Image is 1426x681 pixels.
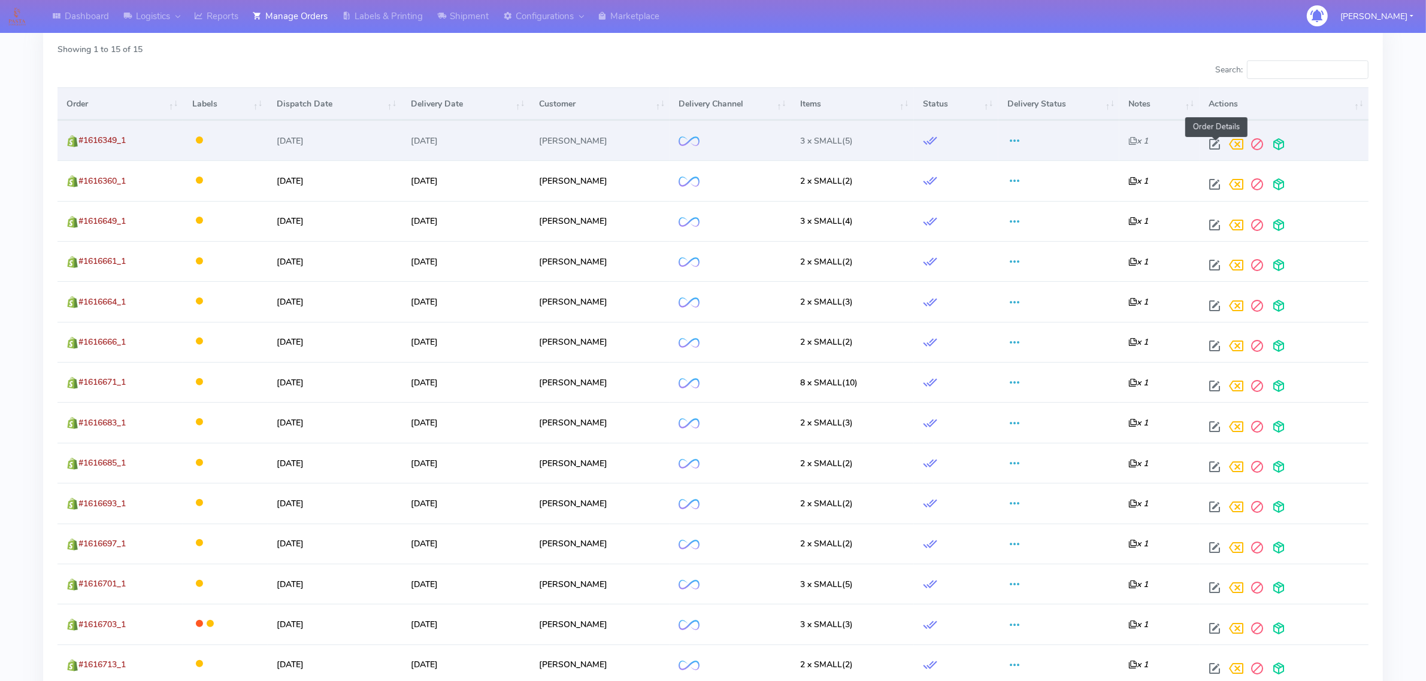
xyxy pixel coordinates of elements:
img: OnFleet [679,297,700,308]
i: x 1 [1129,256,1149,267]
i: x 1 [1129,498,1149,509]
label: Search: [1215,60,1369,80]
span: 2 x SMALL [800,417,842,428]
img: shopify.png [66,216,78,228]
td: [DATE] [268,362,402,402]
th: Order: activate to sort column ascending [57,87,183,120]
th: Delivery Status: activate to sort column ascending [998,87,1120,120]
td: [DATE] [268,201,402,241]
td: [DATE] [401,201,529,241]
td: [DATE] [268,160,402,200]
td: [PERSON_NAME] [529,524,670,564]
img: OnFleet [679,459,700,469]
td: [DATE] [268,604,402,644]
img: OnFleet [679,257,700,267]
img: OnFleet [679,620,700,630]
i: x 1 [1129,538,1149,549]
td: [PERSON_NAME] [529,281,670,321]
span: #1616693_1 [78,498,126,509]
td: [DATE] [401,524,529,564]
span: #1616360_1 [78,175,126,187]
td: [DATE] [401,160,529,200]
td: [DATE] [401,322,529,362]
img: shopify.png [66,539,78,551]
span: #1616664_1 [78,296,126,308]
span: #1616703_1 [78,619,126,630]
i: x 1 [1129,417,1149,428]
span: (3) [800,417,853,428]
td: [DATE] [268,443,402,483]
img: shopify.png [66,498,78,510]
td: [PERSON_NAME] [529,120,670,160]
i: x 1 [1129,659,1149,670]
span: #1616697_1 [78,538,126,549]
img: OnFleet [679,217,700,227]
td: [DATE] [401,483,529,523]
td: [DATE] [401,241,529,281]
span: (3) [800,296,853,308]
td: [PERSON_NAME] [529,322,670,362]
td: [PERSON_NAME] [529,362,670,402]
td: [DATE] [401,564,529,604]
img: OnFleet [679,136,700,147]
th: Dispatch Date: activate to sort column ascending [268,87,402,120]
img: shopify.png [66,619,78,631]
span: (2) [800,498,853,509]
button: [PERSON_NAME] [1331,4,1422,29]
i: x 1 [1129,579,1149,590]
img: shopify.png [66,579,78,591]
img: OnFleet [679,338,700,348]
span: #1616683_1 [78,417,126,428]
span: (10) [800,377,858,388]
span: 2 x SMALL [800,336,842,348]
span: #1616713_1 [78,659,126,670]
i: x 1 [1129,215,1149,227]
td: [DATE] [268,524,402,564]
span: #1616701_1 [78,578,126,589]
i: x 1 [1129,619,1149,630]
span: #1616661_1 [78,256,126,267]
td: [DATE] [401,604,529,644]
td: [DATE] [401,362,529,402]
span: 3 x SMALL [800,215,842,227]
td: [PERSON_NAME] [529,443,670,483]
img: OnFleet [679,499,700,509]
span: #1616666_1 [78,336,126,348]
img: shopify.png [66,296,78,308]
td: [DATE] [268,564,402,604]
td: [PERSON_NAME] [529,483,670,523]
span: 2 x SMALL [800,498,842,509]
label: Showing 1 to 15 of 15 [57,43,143,56]
span: #1616685_1 [78,457,126,469]
img: shopify.png [66,256,78,268]
td: [DATE] [268,322,402,362]
th: Labels: activate to sort column ascending [183,87,267,120]
span: 2 x SMALL [800,296,842,308]
td: [PERSON_NAME] [529,160,670,200]
img: OnFleet [679,378,700,388]
td: [DATE] [268,281,402,321]
td: [DATE] [401,281,529,321]
span: (2) [800,458,853,469]
i: x 1 [1129,458,1149,469]
th: Actions: activate to sort column ascending [1200,87,1369,120]
td: [DATE] [401,402,529,442]
span: (2) [800,256,853,267]
span: 8 x SMALL [800,377,842,388]
th: Delivery Channel: activate to sort column ascending [670,87,791,120]
span: 2 x SMALL [800,256,842,267]
span: (5) [800,579,853,590]
th: Customer: activate to sort column ascending [529,87,670,120]
span: (3) [800,619,853,630]
td: [DATE] [401,443,529,483]
img: shopify.png [66,458,78,470]
img: shopify.png [66,377,78,389]
img: shopify.png [66,175,78,187]
span: 2 x SMALL [800,538,842,549]
img: OnFleet [679,418,700,428]
span: (5) [800,135,853,147]
span: (2) [800,175,853,187]
span: #1616349_1 [78,135,126,146]
img: OnFleet [679,580,700,590]
td: [DATE] [401,120,529,160]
